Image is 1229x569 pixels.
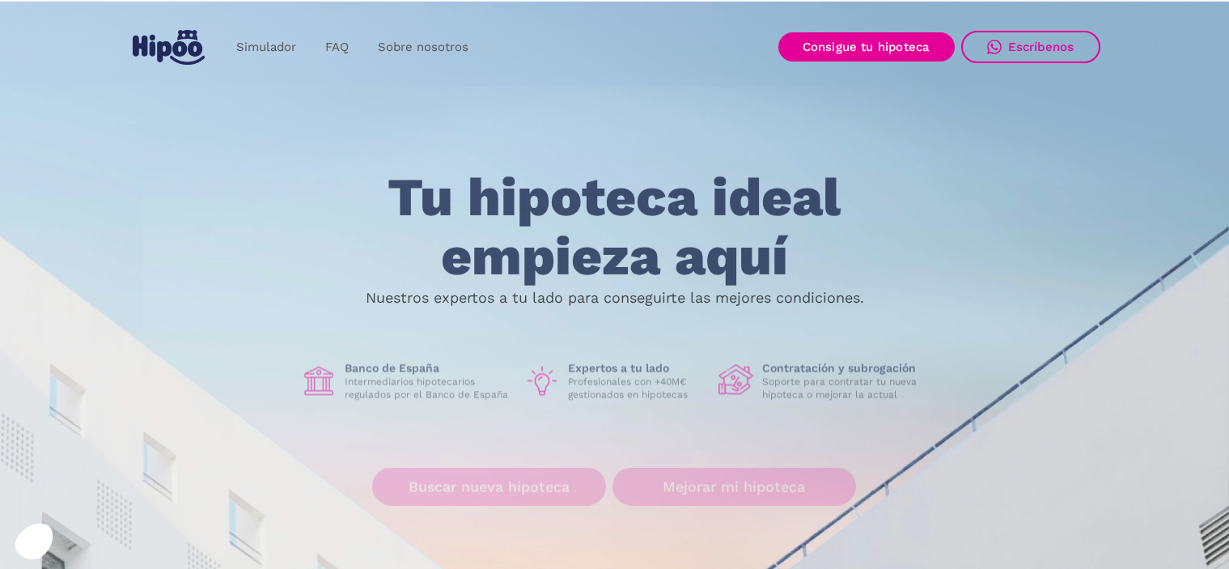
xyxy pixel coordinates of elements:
[129,23,209,71] a: home
[222,32,311,63] a: Simulador
[961,31,1100,63] a: Escríbenos
[366,291,864,304] p: Nuestros expertos a tu lado para conseguirte las mejores condiciones.
[307,168,921,286] h1: Tu hipoteca ideal empieza aquí
[612,468,856,506] a: Mejorar mi hipoteca
[363,32,483,63] a: Sobre nosotros
[762,361,929,376] h1: Contratación y subrogación
[762,376,929,401] p: Soporte para contratar tu nueva hipoteca o mejorar la actual
[568,361,706,376] h1: Expertos a tu lado
[345,376,511,401] p: Intermediarios hipotecarios regulados por el Banco de España
[372,468,606,506] a: Buscar nueva hipoteca
[778,32,955,62] a: Consigue tu hipoteca
[345,361,511,376] h1: Banco de España
[311,32,363,63] a: FAQ
[568,376,706,401] p: Profesionales con +40M€ gestionados en hipotecas
[1008,40,1074,54] div: Escríbenos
